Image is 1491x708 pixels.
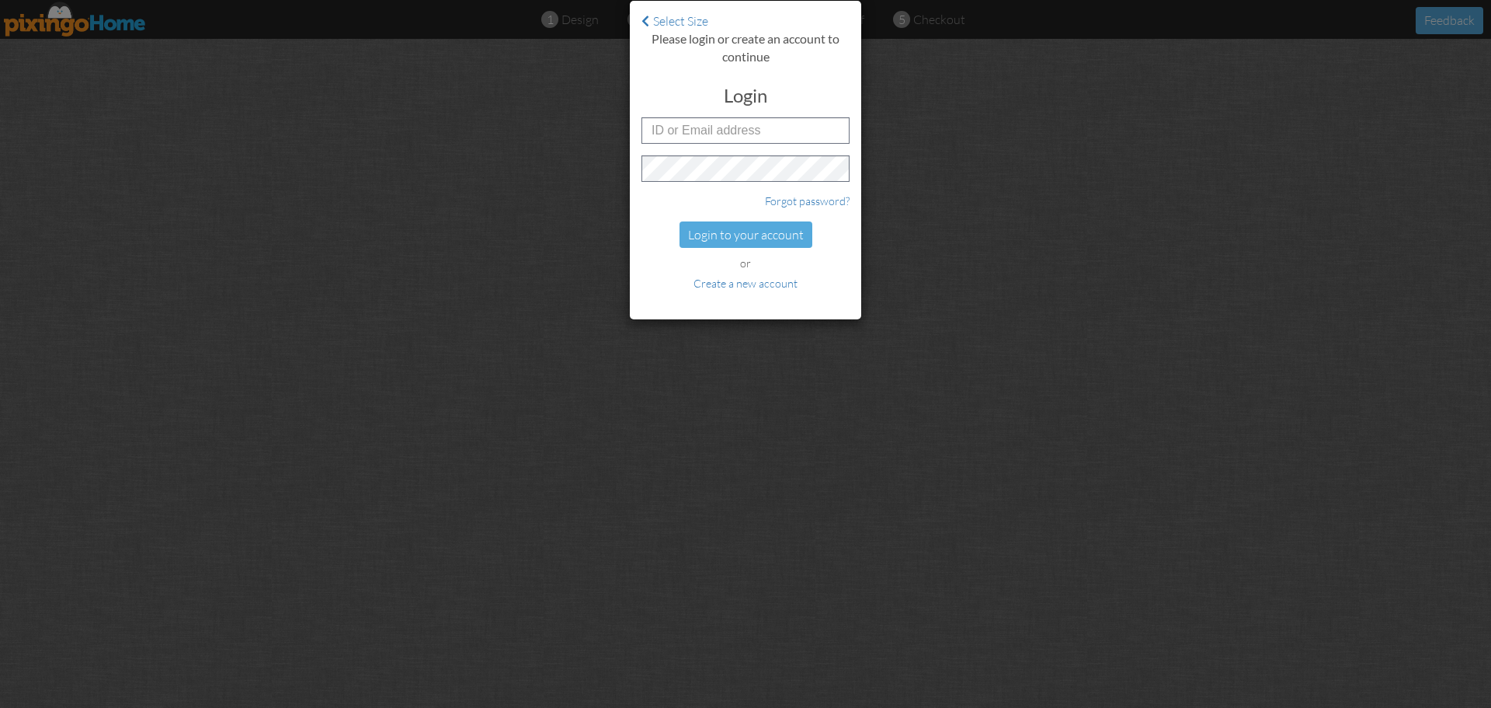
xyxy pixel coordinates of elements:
h3: Login [641,85,850,106]
strong: Please login or create an account to continue [652,31,839,64]
input: ID or Email address [641,117,850,144]
div: or [641,256,850,272]
a: Select Size [641,13,708,29]
a: Forgot password? [765,194,850,208]
a: Create a new account [693,277,798,290]
div: Login to your account [679,221,812,249]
